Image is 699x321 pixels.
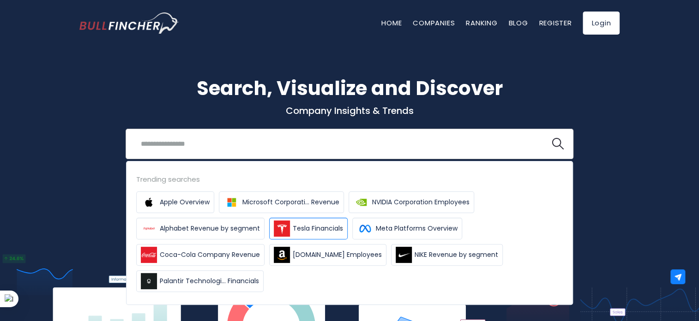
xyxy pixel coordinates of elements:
[269,218,348,239] a: Tesla Financials
[349,191,474,213] a: NVIDIA Corporation Employees
[539,18,572,28] a: Register
[136,174,563,184] div: Trending searches
[352,218,462,239] a: Meta Platforms Overview
[136,244,265,266] a: Coca-Cola Company Revenue
[508,18,528,28] a: Blog
[160,224,260,233] span: Alphabet Revenue by segment
[466,18,497,28] a: Ranking
[376,224,458,233] span: Meta Platforms Overview
[219,191,344,213] a: Microsoft Corporati... Revenue
[269,244,386,266] a: [DOMAIN_NAME] Employees
[391,244,503,266] a: NIKE Revenue by segment
[136,270,264,292] a: Palantir Technologi... Financials
[415,250,498,260] span: NIKE Revenue by segment
[79,12,179,34] img: Bullfincher logo
[136,218,265,239] a: Alphabet Revenue by segment
[160,276,259,286] span: Palantir Technologi... Financials
[552,138,564,150] img: search icon
[372,197,470,207] span: NVIDIA Corporation Employees
[79,105,620,117] p: Company Insights & Trends
[293,250,382,260] span: [DOMAIN_NAME] Employees
[293,224,343,233] span: Tesla Financials
[79,12,179,34] a: Go to homepage
[381,18,402,28] a: Home
[413,18,455,28] a: Companies
[242,197,339,207] span: Microsoft Corporati... Revenue
[79,74,620,103] h1: Search, Visualize and Discover
[583,12,620,35] a: Login
[160,197,210,207] span: Apple Overview
[136,191,214,213] a: Apple Overview
[79,178,620,187] p: What's trending
[160,250,260,260] span: Coca-Cola Company Revenue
